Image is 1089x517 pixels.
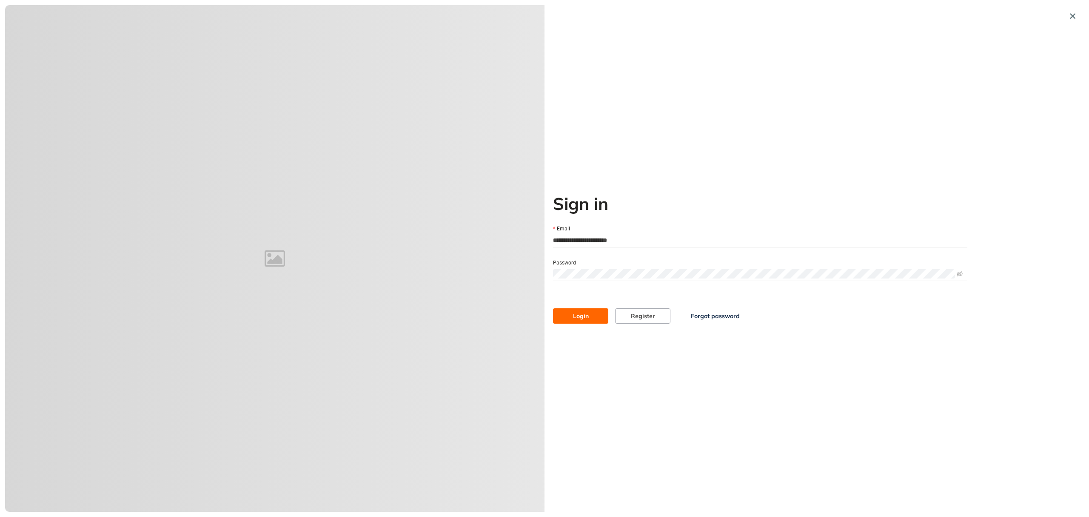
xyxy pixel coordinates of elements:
span: Register [631,311,655,321]
button: Forgot password [677,308,753,324]
span: Login [573,311,589,321]
h2: Sign in [553,193,967,214]
button: Login [553,308,608,324]
span: eye-invisible [957,271,963,277]
label: Password [553,259,576,267]
input: Password [553,269,955,279]
input: Email [553,234,967,247]
label: Email [553,225,570,233]
button: Register [615,308,670,324]
span: Forgot password [691,311,740,321]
